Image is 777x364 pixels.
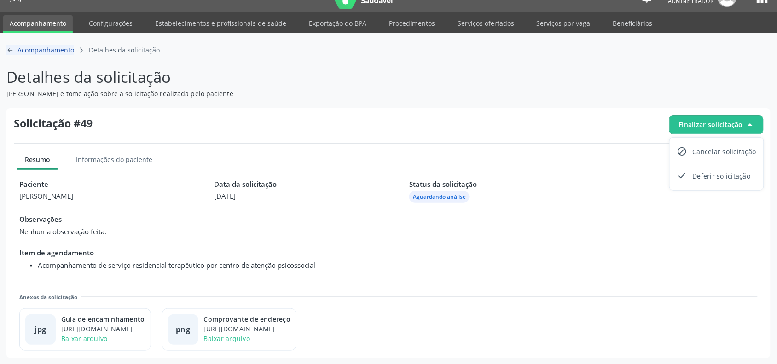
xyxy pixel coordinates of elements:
li: Acompanhamento de serviço residencial terapêutico por centro de atenção psicossocial [38,260,758,271]
a: Serviços por vaga [530,15,597,31]
span: Detalhes da solicitação [89,45,160,55]
span: Item de agendamento [19,248,758,258]
div: Comprovante de endereço [204,314,291,324]
div: [URL][DOMAIN_NAME] [204,324,291,334]
span: [PERSON_NAME] [19,191,173,202]
span: Deferir solicitação [693,169,751,183]
p: [PERSON_NAME] e tome ação sobre a solicitação realizada pelo paciente [6,89,541,98]
a: Baixar arquivo [204,334,250,343]
a: Exportação do BPA [302,15,373,31]
div: Aguardando análise [413,193,466,201]
a: Baixar arquivo [61,334,108,343]
span: Anexos da solicitação [19,293,77,301]
span: Data da solicitação [215,179,368,190]
a: Serviços ofertados [451,15,521,31]
div: png [176,324,191,335]
span: Nenhuma observação feita. [19,226,758,237]
a: Configurações [82,15,139,31]
span: Acompanhamento [17,45,74,55]
div: Informações do paciente [69,153,160,168]
p: Detalhes da solicitação [6,66,541,89]
a: Acompanhamento [3,15,73,33]
span: Cancelar solicitação [693,145,756,158]
span: Paciente [19,179,173,190]
div: [URL][DOMAIN_NAME] [61,324,145,334]
span: [DATE] [215,191,368,202]
span: Solicitação #49 [14,116,93,134]
a: Beneficiários [607,15,659,31]
a: Estabelecimentos e profissionais de saúde [149,15,293,31]
a: Procedimentos [383,15,441,31]
span: Observações [19,214,758,225]
span: Status da solicitação [409,179,563,190]
div: Resumo [17,153,58,170]
div: jpg [35,324,46,335]
span: Finalizar solicitação [679,120,743,129]
div: Guia de encaminhamento [61,314,145,324]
